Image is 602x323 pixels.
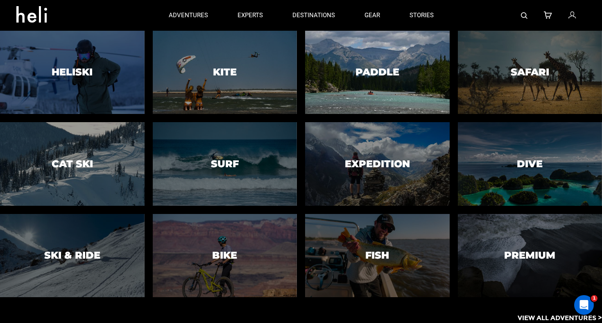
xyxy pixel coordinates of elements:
p: View All Adventures > [518,314,602,323]
p: experts [238,11,263,20]
h3: Kite [213,67,237,77]
h3: Surf [211,159,239,169]
h3: Heliski [52,67,93,77]
h3: Bike [212,250,237,261]
iframe: Intercom live chat [574,295,594,315]
p: adventures [169,11,208,20]
h3: Fish [365,250,389,261]
h3: Cat Ski [52,159,93,169]
h3: Safari [511,67,549,77]
h3: Expedition [345,159,410,169]
p: destinations [292,11,335,20]
h3: Paddle [355,67,399,77]
img: search-bar-icon.svg [521,12,527,19]
h3: Ski & Ride [44,250,100,261]
span: 1 [591,295,597,302]
h3: Premium [504,250,555,261]
h3: Dive [517,159,543,169]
